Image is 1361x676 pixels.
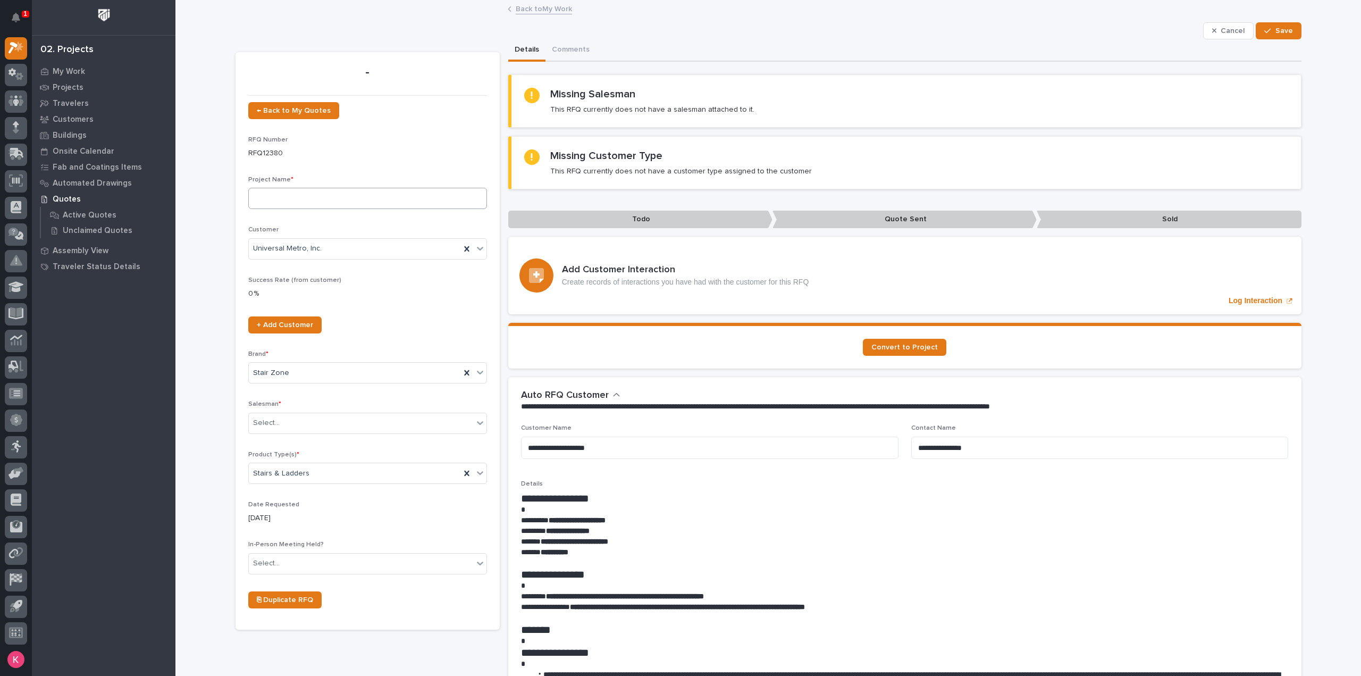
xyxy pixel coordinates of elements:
div: Select... [253,558,280,569]
div: 02. Projects [40,44,94,56]
p: Unclaimed Quotes [63,226,132,236]
p: Todo [508,211,772,228]
span: Cancel [1221,26,1245,36]
span: RFQ Number [248,137,288,143]
span: Success Rate (from customer) [248,277,341,283]
a: Customers [32,111,175,127]
a: Active Quotes [41,207,175,222]
h2: Auto RFQ Customer [521,390,609,402]
p: Traveler Status Details [53,262,140,272]
p: My Work [53,67,85,77]
a: Log Interaction [508,237,1301,314]
p: Automated Drawings [53,179,132,188]
p: Quote Sent [772,211,1037,228]
span: Contact Name [911,425,956,431]
p: Buildings [53,131,87,140]
span: + Add Customer [257,321,313,329]
span: Save [1275,26,1293,36]
span: Brand [248,351,268,357]
a: Unclaimed Quotes [41,223,175,238]
p: Active Quotes [63,211,116,220]
p: This RFQ currently does not have a customer type assigned to the customer [550,166,812,176]
h2: Missing Customer Type [550,149,662,162]
h3: Add Customer Interaction [562,264,809,276]
span: Stair Zone [253,368,289,379]
button: Notifications [5,6,27,29]
a: Onsite Calendar [32,143,175,159]
div: Notifications1 [13,13,27,30]
a: ← Back to My Quotes [248,102,339,119]
a: ⎘ Duplicate RFQ [248,591,322,608]
p: Onsite Calendar [53,147,114,156]
span: Product Type(s) [248,452,299,458]
span: Project Name [248,177,293,183]
span: ⎘ Duplicate RFQ [257,596,313,604]
p: Log Interaction [1229,296,1282,305]
button: Cancel [1203,22,1254,39]
p: 1 [23,10,27,18]
p: Sold [1037,211,1301,228]
span: Convert to Project [871,344,938,351]
span: Stairs & Ladders [253,468,309,479]
p: Quotes [53,195,81,204]
p: Customers [53,115,94,124]
a: + Add Customer [248,316,322,333]
p: Projects [53,83,83,93]
span: Date Requested [248,502,299,508]
p: Travelers [53,99,89,109]
span: In-Person Meeting Held? [248,541,324,548]
p: 0 % [248,288,487,299]
button: Comments [545,39,596,62]
a: Quotes [32,191,175,207]
a: My Work [32,63,175,79]
a: Automated Drawings [32,175,175,191]
p: [DATE] [248,513,487,524]
button: Details [508,39,545,62]
a: Fab and Coatings Items [32,159,175,175]
span: Universal Metro, Inc. [253,243,322,254]
p: RFQ12380 [248,148,487,159]
a: Traveler Status Details [32,258,175,274]
span: Details [521,481,543,487]
div: Select... [253,418,280,429]
p: Assembly View [53,246,108,256]
a: Buildings [32,127,175,143]
a: Convert to Project [863,339,946,356]
p: Create records of interactions you have had with the customer for this RFQ [562,278,809,287]
a: Assembly View [32,243,175,258]
button: Save [1256,22,1301,39]
p: - [248,65,487,80]
a: Projects [32,79,175,95]
button: Auto RFQ Customer [521,390,620,402]
img: Workspace Logo [94,5,114,25]
span: Customer Name [521,425,572,431]
a: Back toMy Work [516,2,572,14]
h2: Missing Salesman [550,88,635,101]
p: Fab and Coatings Items [53,163,142,172]
a: Travelers [32,95,175,111]
span: Salesman [248,401,281,407]
span: ← Back to My Quotes [257,107,331,114]
span: Customer [248,227,279,233]
p: This RFQ currently does not have a salesman attached to it. [550,105,754,114]
button: users-avatar [5,648,27,671]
